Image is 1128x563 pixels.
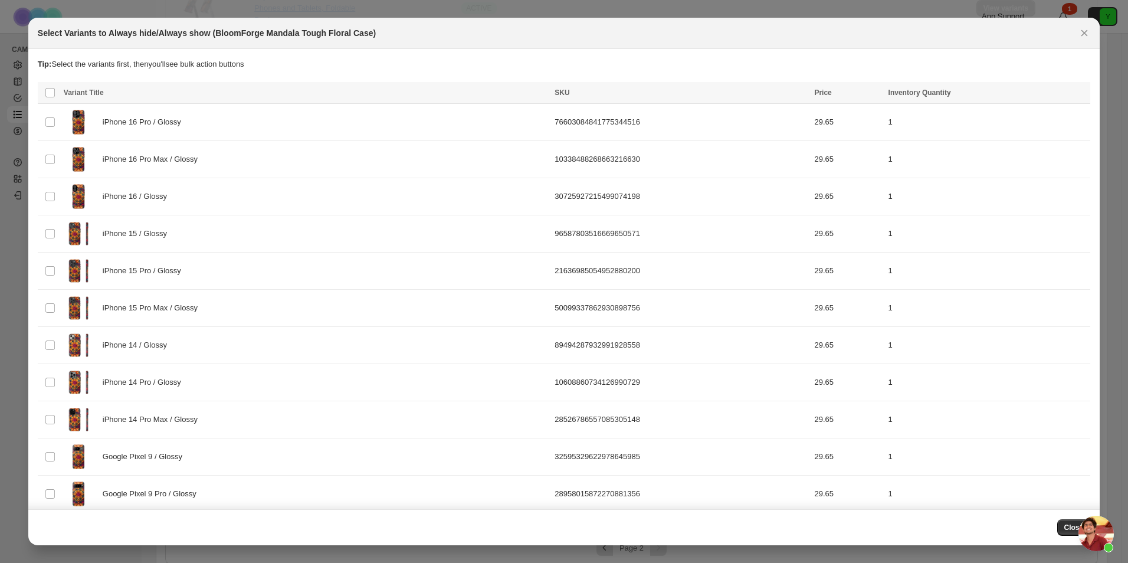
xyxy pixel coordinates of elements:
img: 10648889640603197934_2048.jpg [64,405,93,434]
img: 911675279909674527_2048.jpg [64,293,93,323]
td: 28526786557085305148 [551,401,811,438]
td: 1 [885,327,1091,364]
img: 16550065667733913995_2048.jpg [64,442,93,472]
td: 1 [885,215,1091,253]
p: Select the variants first, then you'll see bulk action buttons [38,58,1090,70]
h2: Select Variants to Always hide/Always show (BloomForge Mandala Tough Floral Case) [38,27,376,39]
img: 5490496987406370600_2048.jpg [64,182,93,211]
td: 21636985054952880200 [551,253,811,290]
span: iPhone 16 Pro / Glossy [103,116,188,128]
td: 10338488268663216630 [551,141,811,178]
span: Google Pixel 9 / Glossy [103,451,189,463]
td: 29.65 [811,215,884,253]
td: 29.65 [811,104,884,141]
td: 50099337862930898756 [551,290,811,327]
span: Variant Title [64,89,104,97]
span: iPhone 15 Pro / Glossy [103,265,188,277]
span: SKU [555,89,569,97]
td: 29.65 [811,178,884,215]
span: iPhone 14 Pro Max / Glossy [103,414,204,425]
td: 1 [885,290,1091,327]
td: 1 [885,364,1091,401]
td: 1 [885,141,1091,178]
td: 1 [885,253,1091,290]
img: 997006854091379188_2048.jpg [64,145,93,174]
a: Open chat [1078,516,1114,551]
td: 10608860734126990729 [551,364,811,401]
img: 9489527168261862620_2048.jpg [64,107,93,137]
td: 1 [885,401,1091,438]
td: 32595329622978645985 [551,438,811,476]
td: 30725927215499074198 [551,178,811,215]
td: 1 [885,438,1091,476]
td: 1 [885,178,1091,215]
td: 29.65 [811,253,884,290]
td: 29.65 [811,364,884,401]
span: iPhone 15 Pro Max / Glossy [103,302,204,314]
span: iPhone 16 Pro Max / Glossy [103,153,204,165]
button: Close [1057,519,1091,536]
td: 29.65 [811,476,884,513]
td: 29.65 [811,290,884,327]
td: 29.65 [811,141,884,178]
td: 29.65 [811,327,884,364]
strong: Tip: [38,60,52,68]
span: iPhone 14 Pro / Glossy [103,377,188,388]
td: 1 [885,104,1091,141]
img: 6031604307230613705_2048.jpg [64,368,93,397]
span: Inventory Quantity [888,89,951,97]
img: 13410606462821638818_2048.jpg [64,330,93,360]
td: 29.65 [811,438,884,476]
td: 89494287932991928558 [551,327,811,364]
span: Close [1064,523,1084,532]
span: Google Pixel 9 Pro / Glossy [103,488,203,500]
span: iPhone 16 / Glossy [103,191,173,202]
td: 76603084841775344516 [551,104,811,141]
td: 1 [885,476,1091,513]
img: 405896684520686468_2048.jpg [64,256,93,286]
span: Price [814,89,831,97]
button: Close [1076,25,1093,41]
td: 96587803516669650571 [551,215,811,253]
span: iPhone 15 / Glossy [103,228,173,240]
img: 2691075509685319533_2048.jpg [64,219,93,248]
img: 4806514003053157167_2048.jpg [64,479,93,509]
span: iPhone 14 / Glossy [103,339,173,351]
td: 28958015872270881356 [551,476,811,513]
td: 29.65 [811,401,884,438]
